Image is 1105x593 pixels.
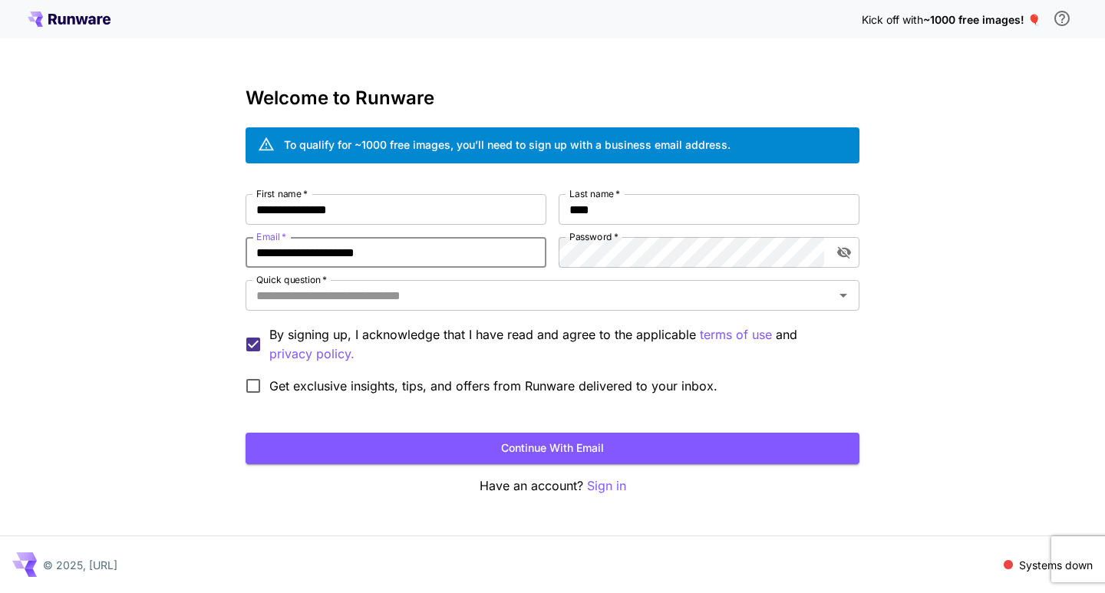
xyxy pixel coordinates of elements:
label: Last name [569,187,620,200]
button: In order to qualify for free credit, you need to sign up with a business email address and click ... [1047,3,1077,34]
p: By signing up, I acknowledge that I have read and agree to the applicable and [269,325,847,364]
button: Continue with email [246,433,859,464]
button: By signing up, I acknowledge that I have read and agree to the applicable and privacy policy. [700,325,772,344]
div: To qualify for ~1000 free images, you’ll need to sign up with a business email address. [284,137,731,153]
p: Systems down [1019,557,1093,573]
p: Have an account? [246,476,859,496]
label: Quick question [256,273,327,286]
p: terms of use [700,325,772,344]
label: Password [569,230,618,243]
button: Open [833,285,854,306]
p: © 2025, [URL] [43,557,117,573]
span: Get exclusive insights, tips, and offers from Runware delivered to your inbox. [269,377,717,395]
p: privacy policy. [269,344,355,364]
h3: Welcome to Runware [246,87,859,109]
button: toggle password visibility [830,239,858,266]
label: Email [256,230,286,243]
span: Kick off with [862,13,923,26]
span: ~1000 free images! 🎈 [923,13,1041,26]
label: First name [256,187,308,200]
button: Sign in [587,476,626,496]
button: By signing up, I acknowledge that I have read and agree to the applicable terms of use and [269,344,355,364]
